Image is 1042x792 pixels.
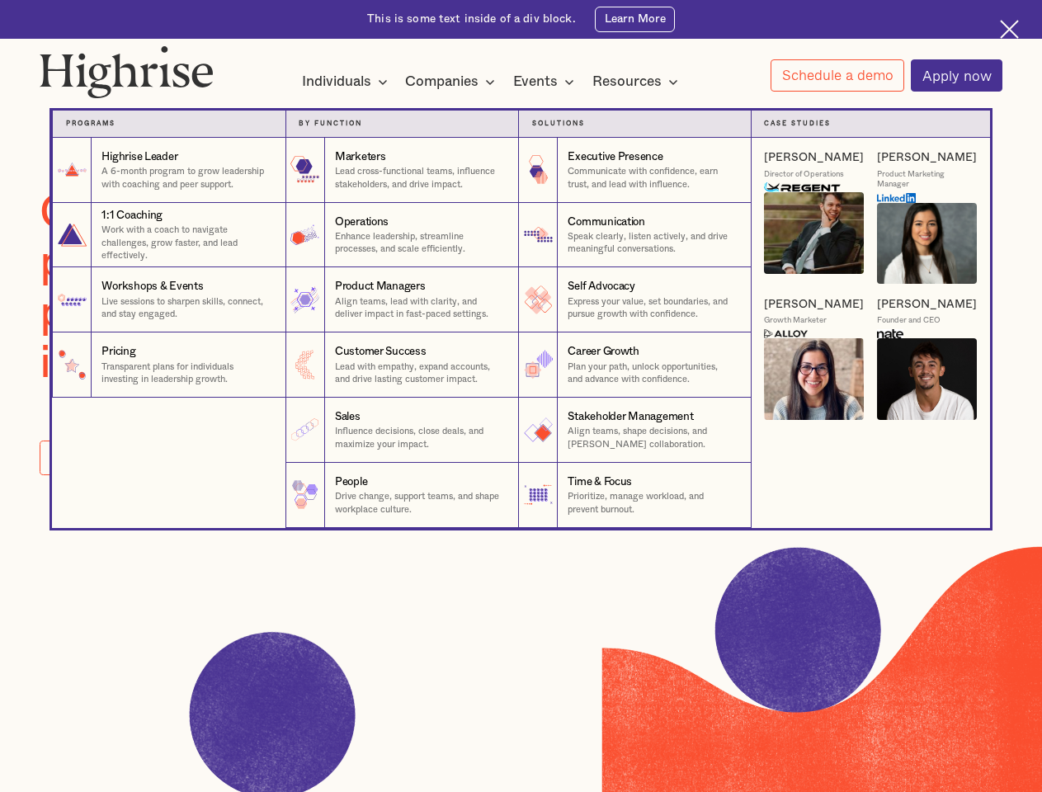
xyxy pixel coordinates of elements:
div: Communication [568,214,645,230]
div: Stakeholder Management [568,409,693,425]
div: Companies [405,72,500,92]
a: OperationsEnhance leadership, streamline processes, and scale efficiently. [285,203,518,268]
a: MarketersLead cross-functional teams, influence stakeholders, and drive impact. [285,138,518,203]
p: Drive change, support teams, and shape workplace culture. [335,490,505,516]
div: Sales [335,409,361,425]
div: Executive Presence [568,149,662,165]
a: SalesInfluence decisions, close deals, and maximize your impact. [285,398,518,463]
strong: by function [299,120,362,127]
a: Product ManagersAlign teams, lead with clarity, and deliver impact in fast-paced settings. [285,267,518,332]
a: Schedule a demo [771,59,904,92]
p: Prioritize, manage workload, and prevent burnout. [568,490,737,516]
div: Marketers [335,149,386,165]
div: Operations [335,214,389,230]
div: Events [513,72,579,92]
div: Director of Operations [764,169,844,180]
div: Workshops & Events [101,279,203,295]
div: Individuals [302,72,371,92]
a: PricingTransparent plans for individuals investing in leadership growth. [52,332,285,398]
div: Product Marketing Manager [877,169,977,190]
p: Align teams, lead with clarity, and deliver impact in fast-paced settings. [335,295,505,321]
div: This is some text inside of a div block. [367,12,576,27]
p: Lead cross-functional teams, influence stakeholders, and drive impact. [335,165,505,191]
p: Transparent plans for individuals investing in leadership growth. [101,361,271,386]
div: Self Advocacy [568,279,635,295]
a: [PERSON_NAME] [764,297,864,312]
div: Resources [592,72,662,92]
div: Growth Marketer [764,315,827,326]
p: Express your value, set boundaries, and pursue growth with confidence. [568,295,737,321]
div: Customer Success [335,344,427,360]
div: Events [513,72,558,92]
a: Time & FocusPrioritize, manage workload, and prevent burnout. [518,463,751,528]
div: Pricing [101,344,135,360]
a: Executive PresenceCommunicate with confidence, earn trust, and lead with influence. [518,138,751,203]
a: [PERSON_NAME] [764,150,864,165]
div: Resources [592,72,683,92]
a: Stakeholder ManagementAlign teams, shape decisions, and [PERSON_NAME] collaboration. [518,398,751,463]
p: Influence decisions, close deals, and maximize your impact. [335,425,505,450]
img: Highrise logo [40,45,214,98]
a: [PERSON_NAME] [877,150,977,165]
div: Founder and CEO [877,315,941,326]
p: Lead with empathy, expand accounts, and drive lasting customer impact. [335,361,505,386]
div: People [335,474,367,490]
div: Individuals [302,72,393,92]
a: Apply now [911,59,1002,92]
a: 1:1 CoachingWork with a coach to navigate challenges, grow faster, and lead effectively. [52,203,285,268]
a: Self AdvocacyExpress your value, set boundaries, and pursue growth with confidence. [518,267,751,332]
nav: Individuals [26,84,1016,527]
strong: Case Studies [764,120,831,127]
div: Career Growth [568,344,639,360]
p: Live sessions to sharpen skills, connect, and stay engaged. [101,295,271,321]
p: Align teams, shape decisions, and [PERSON_NAME] collaboration. [568,425,737,450]
p: Work with a coach to navigate challenges, grow faster, and lead effectively. [101,224,271,262]
a: CommunicationSpeak clearly, listen actively, and drive meaningful conversations. [518,203,751,268]
div: Time & Focus [568,474,632,490]
a: Customer SuccessLead with empathy, expand accounts, and drive lasting customer impact. [285,332,518,398]
div: 1:1 Coaching [101,208,163,224]
p: Communicate with confidence, earn trust, and lead with influence. [568,165,737,191]
a: Career GrowthPlan your path, unlock opportunities, and advance with confidence. [518,332,751,398]
p: Enhance leadership, streamline processes, and scale efficiently. [335,230,505,256]
strong: Solutions [532,120,585,127]
a: PeopleDrive change, support teams, and shape workplace culture. [285,463,518,528]
a: [PERSON_NAME] [877,297,977,312]
div: Highrise Leader [101,149,177,165]
p: Speak clearly, listen actively, and drive meaningful conversations. [568,230,737,256]
div: Companies [405,72,479,92]
a: Highrise LeaderA 6-month program to grow leadership with coaching and peer support. [52,138,285,203]
a: Workshops & EventsLive sessions to sharpen skills, connect, and stay engaged. [52,267,285,332]
strong: Programs [66,120,116,127]
a: Learn More [595,7,674,32]
img: Cross icon [1000,20,1019,39]
div: Product Managers [335,279,426,295]
p: Plan your path, unlock opportunities, and advance with confidence. [568,361,737,386]
p: A 6-month program to grow leadership with coaching and peer support. [101,165,271,191]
